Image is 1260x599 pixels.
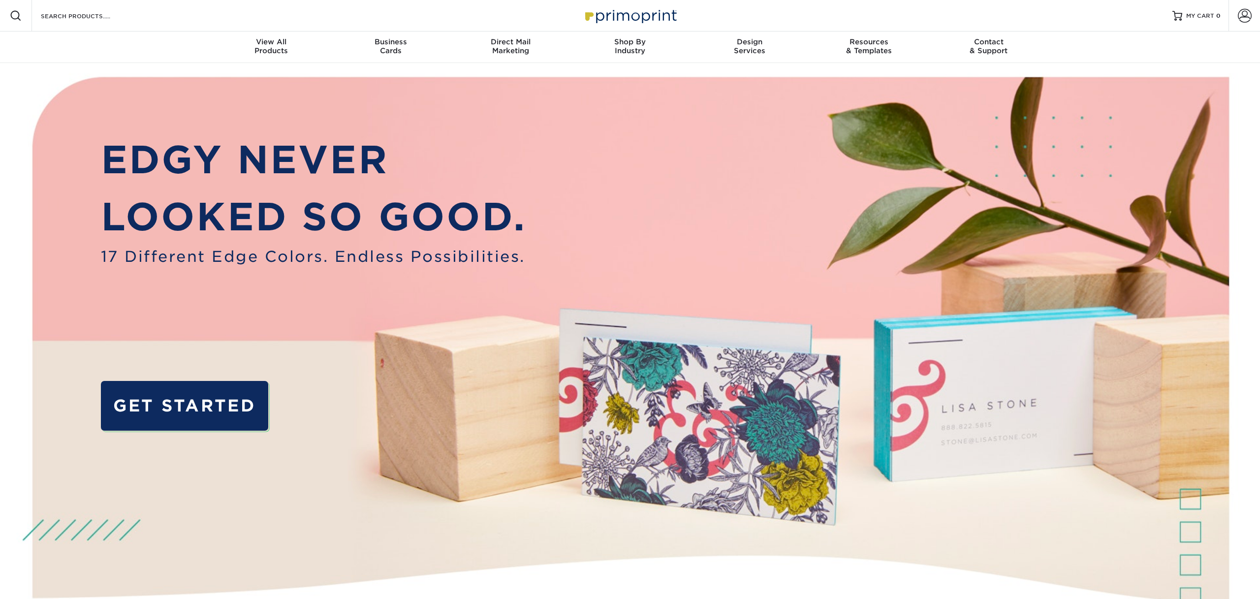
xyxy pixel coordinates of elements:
[451,37,570,46] span: Direct Mail
[929,37,1048,55] div: & Support
[809,37,929,46] span: Resources
[809,32,929,63] a: Resources& Templates
[101,131,526,188] p: EDGY NEVER
[101,381,268,431] a: GET STARTED
[570,37,690,46] span: Shop By
[331,37,451,46] span: Business
[809,37,929,55] div: & Templates
[570,32,690,63] a: Shop ByIndustry
[331,32,451,63] a: BusinessCards
[929,37,1048,46] span: Contact
[212,37,331,55] div: Products
[1186,12,1214,20] span: MY CART
[581,5,679,26] img: Primoprint
[212,32,331,63] a: View AllProducts
[1216,12,1221,19] span: 0
[690,37,809,55] div: Services
[451,37,570,55] div: Marketing
[331,37,451,55] div: Cards
[929,32,1048,63] a: Contact& Support
[690,32,809,63] a: DesignServices
[451,32,570,63] a: Direct MailMarketing
[570,37,690,55] div: Industry
[40,10,136,22] input: SEARCH PRODUCTS.....
[212,37,331,46] span: View All
[101,189,526,245] p: LOOKED SO GOOD.
[690,37,809,46] span: Design
[101,245,526,268] span: 17 Different Edge Colors. Endless Possibilities.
